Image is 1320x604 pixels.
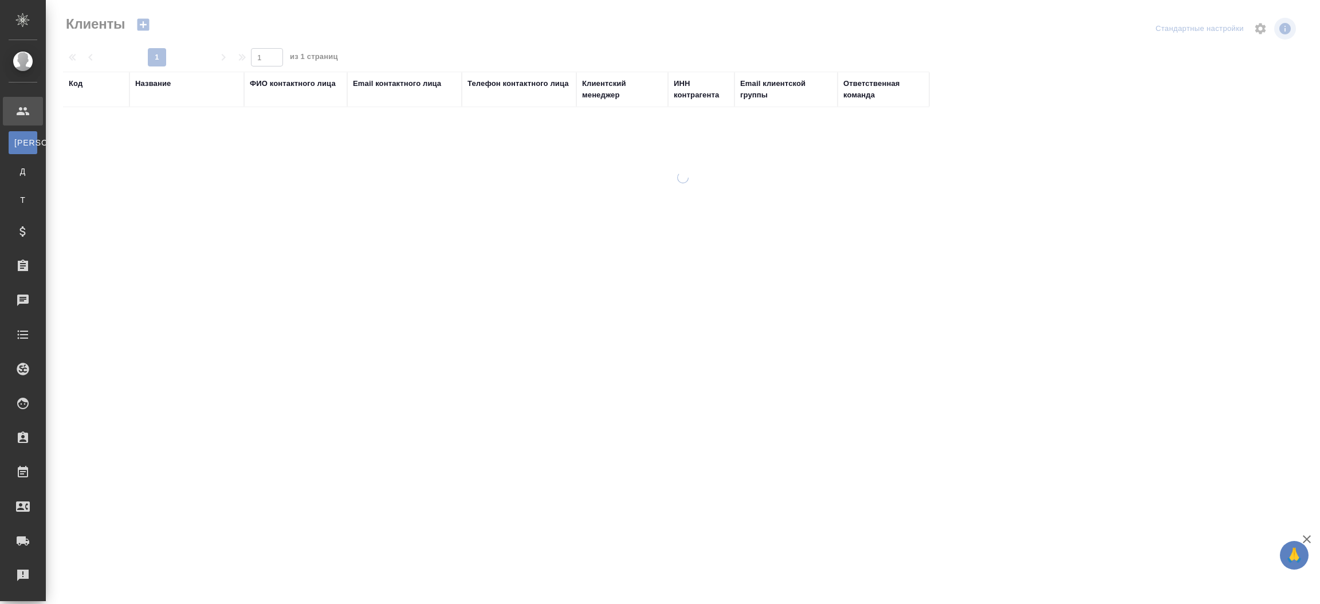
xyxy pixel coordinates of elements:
button: 🙏 [1280,541,1309,570]
span: 🙏 [1284,543,1304,567]
div: Email клиентской группы [740,78,832,101]
span: Д [14,166,32,177]
div: Телефон контактного лица [467,78,569,89]
a: Д [9,160,37,183]
div: Код [69,78,82,89]
div: ФИО контактного лица [250,78,336,89]
span: Т [14,194,32,206]
div: Название [135,78,171,89]
div: Ответственная команда [843,78,924,101]
div: Клиентский менеджер [582,78,662,101]
div: ИНН контрагента [674,78,729,101]
a: [PERSON_NAME] [9,131,37,154]
div: Email контактного лица [353,78,441,89]
a: Т [9,189,37,211]
span: [PERSON_NAME] [14,137,32,148]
